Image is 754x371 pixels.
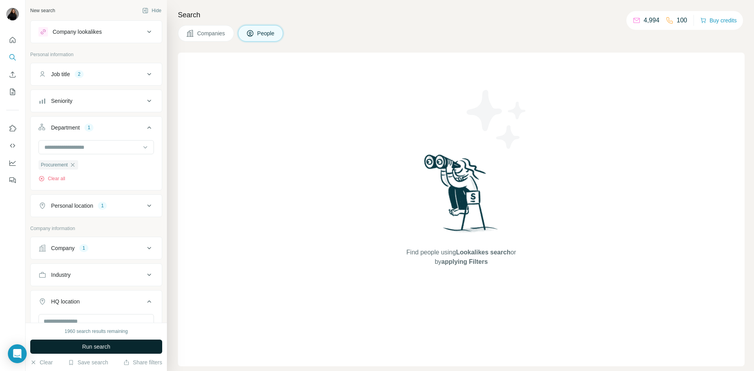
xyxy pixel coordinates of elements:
div: New search [30,7,55,14]
button: Enrich CSV [6,68,19,82]
p: 100 [677,16,687,25]
div: Job title [51,70,70,78]
button: Company lookalikes [31,22,162,41]
button: HQ location [31,292,162,314]
button: Hide [137,5,167,16]
div: 1 [98,202,107,209]
img: Surfe Illustration - Woman searching with binoculars [421,152,502,240]
div: 2 [75,71,84,78]
span: applying Filters [441,258,488,265]
button: Run search [30,340,162,354]
button: Personal location1 [31,196,162,215]
button: Seniority [31,91,162,110]
button: Use Surfe API [6,139,19,153]
button: Search [6,50,19,64]
div: Open Intercom Messenger [8,344,27,363]
button: Dashboard [6,156,19,170]
div: 1 [84,124,93,131]
p: Company information [30,225,162,232]
p: 4,994 [644,16,659,25]
span: Run search [82,343,110,351]
img: Avatar [6,8,19,20]
div: Company lookalikes [53,28,102,36]
button: Feedback [6,173,19,187]
h4: Search [178,9,745,20]
div: Company [51,244,75,252]
button: Share filters [123,358,162,366]
button: Use Surfe on LinkedIn [6,121,19,135]
button: Department1 [31,118,162,140]
div: Seniority [51,97,72,105]
div: Personal location [51,202,93,210]
span: Procurement [41,161,68,168]
span: Find people using or by [398,248,524,267]
div: Industry [51,271,71,279]
button: Job title2 [31,65,162,84]
span: Companies [197,29,226,37]
span: Lookalikes search [456,249,511,256]
span: People [257,29,275,37]
button: Quick start [6,33,19,47]
p: Personal information [30,51,162,58]
button: Company1 [31,239,162,258]
div: HQ location [51,298,80,305]
button: Buy credits [700,15,737,26]
button: Clear all [38,175,65,182]
button: Clear [30,358,53,366]
button: Save search [68,358,108,366]
div: Department [51,124,80,132]
div: 1 [79,245,88,252]
div: 1960 search results remaining [65,328,128,335]
img: Surfe Illustration - Stars [461,84,532,155]
button: Industry [31,265,162,284]
button: My lists [6,85,19,99]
